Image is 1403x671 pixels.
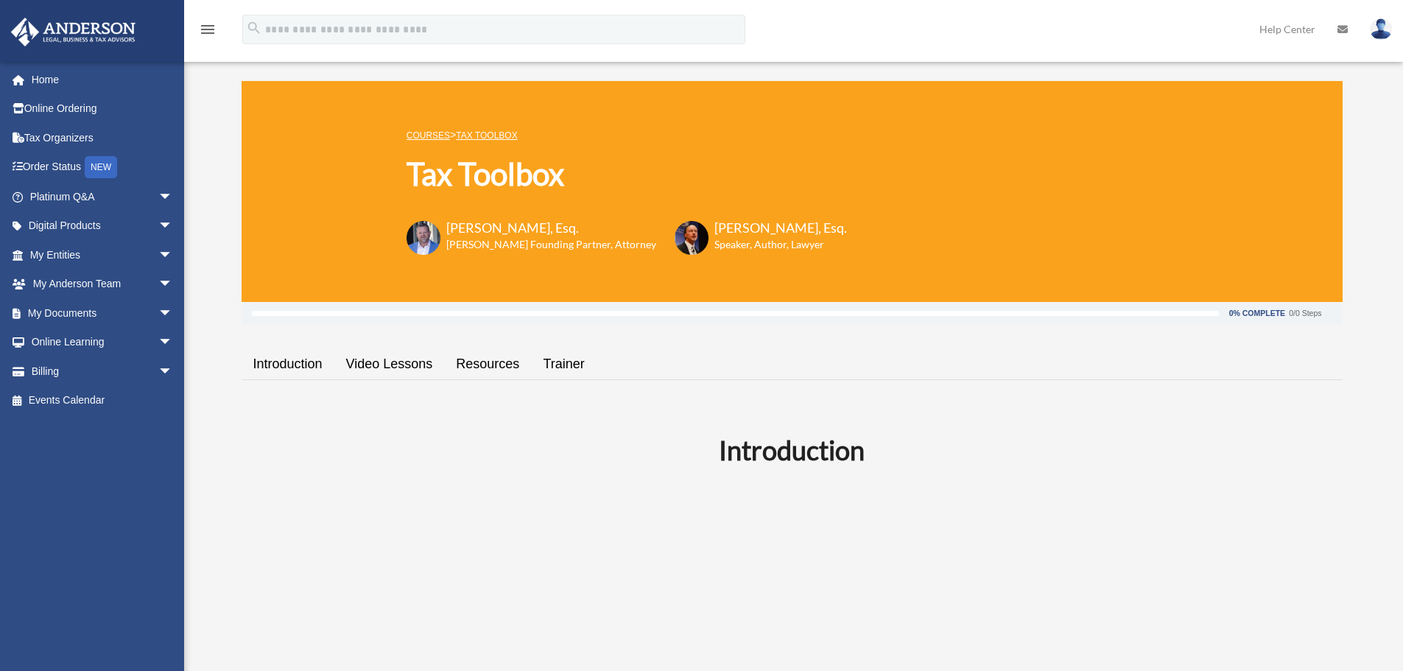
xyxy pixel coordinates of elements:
[158,211,188,242] span: arrow_drop_down
[10,386,195,415] a: Events Calendar
[10,152,195,183] a: Order StatusNEW
[407,130,450,141] a: COURSES
[10,94,195,124] a: Online Ordering
[714,219,847,237] h3: [PERSON_NAME], Esq.
[407,126,847,144] p: >
[10,211,195,241] a: Digital Productsarrow_drop_down
[531,343,596,385] a: Trainer
[1289,309,1321,317] div: 0/0 Steps
[10,182,195,211] a: Platinum Q&Aarrow_drop_down
[10,356,195,386] a: Billingarrow_drop_down
[10,240,195,270] a: My Entitiesarrow_drop_down
[199,21,217,38] i: menu
[444,343,531,385] a: Resources
[334,343,445,385] a: Video Lessons
[1229,309,1285,317] div: 0% Complete
[456,130,517,141] a: Tax Toolbox
[10,298,195,328] a: My Documentsarrow_drop_down
[85,156,117,178] div: NEW
[10,123,195,152] a: Tax Organizers
[158,298,188,329] span: arrow_drop_down
[158,270,188,300] span: arrow_drop_down
[246,20,262,36] i: search
[158,328,188,358] span: arrow_drop_down
[10,328,195,357] a: Online Learningarrow_drop_down
[158,240,188,270] span: arrow_drop_down
[242,343,334,385] a: Introduction
[714,237,829,252] h6: Speaker, Author, Lawyer
[446,237,656,252] h6: [PERSON_NAME] Founding Partner, Attorney
[199,26,217,38] a: menu
[1370,18,1392,40] img: User Pic
[10,270,195,299] a: My Anderson Teamarrow_drop_down
[10,65,195,94] a: Home
[158,182,188,212] span: arrow_drop_down
[7,18,140,46] img: Anderson Advisors Platinum Portal
[675,221,708,255] img: Scott-Estill-Headshot.png
[158,356,188,387] span: arrow_drop_down
[446,219,656,237] h3: [PERSON_NAME], Esq.
[250,432,1334,468] h2: Introduction
[407,152,847,196] h1: Tax Toolbox
[407,221,440,255] img: Toby-circle-head.png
